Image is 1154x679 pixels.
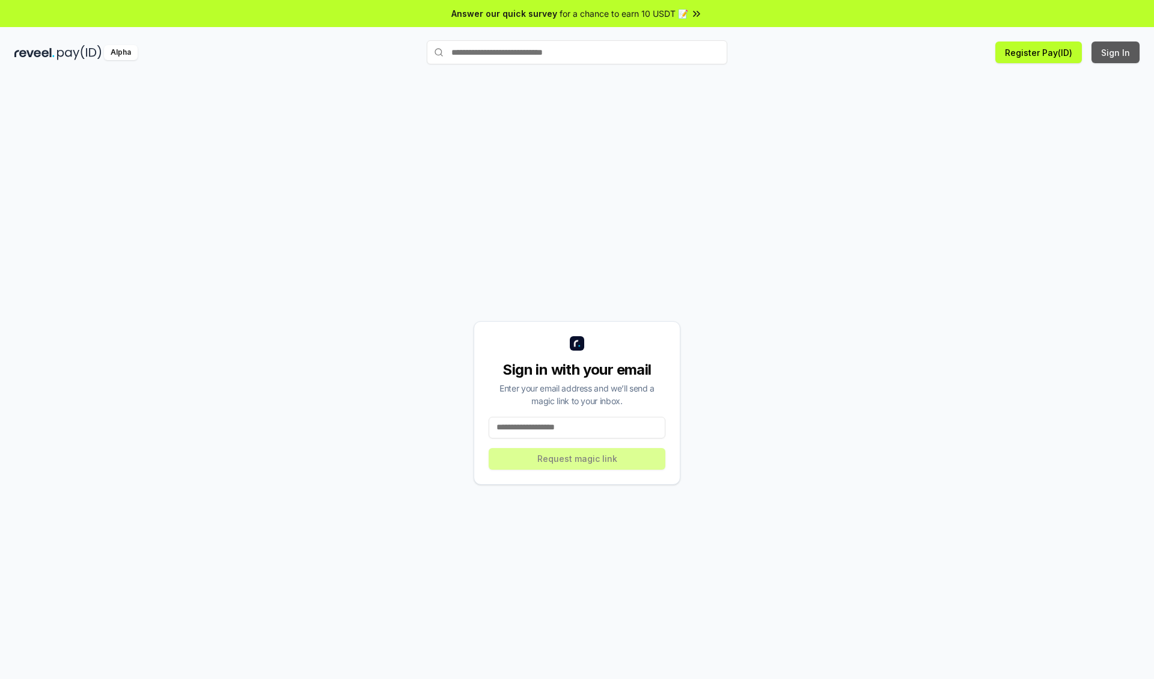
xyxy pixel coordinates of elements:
[1091,41,1140,63] button: Sign In
[57,45,102,60] img: pay_id
[104,45,138,60] div: Alpha
[560,7,688,20] span: for a chance to earn 10 USDT 📝
[570,336,584,351] img: logo_small
[489,382,665,407] div: Enter your email address and we’ll send a magic link to your inbox.
[489,360,665,379] div: Sign in with your email
[451,7,557,20] span: Answer our quick survey
[14,45,55,60] img: reveel_dark
[995,41,1082,63] button: Register Pay(ID)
